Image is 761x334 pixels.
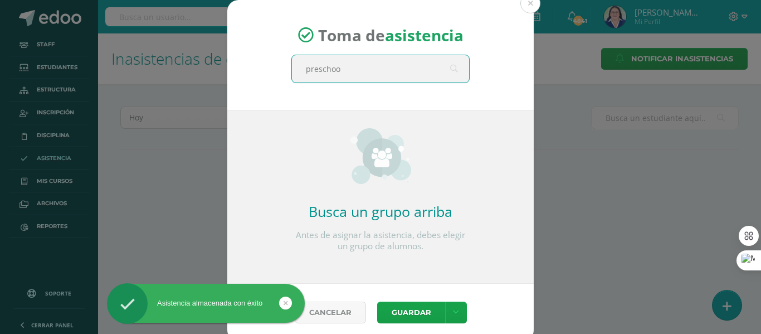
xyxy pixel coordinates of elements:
img: groups_small.png [350,128,411,184]
h2: Busca un grupo arriba [291,202,470,221]
p: Antes de asignar la asistencia, debes elegir un grupo de alumnos. [291,230,470,252]
span: Toma de [318,25,464,46]
div: Asistencia almacenada con éxito [107,298,305,308]
button: Guardar [377,302,445,323]
a: Cancelar [295,302,366,323]
input: Busca un grado o sección aquí... [292,55,469,83]
strong: asistencia [385,25,464,46]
